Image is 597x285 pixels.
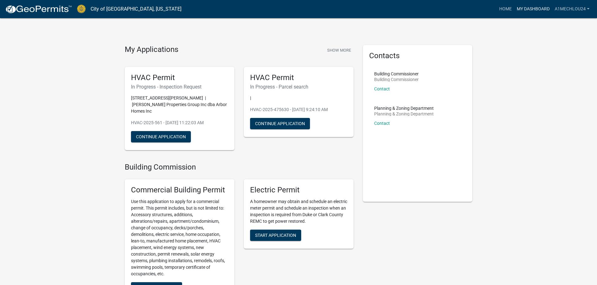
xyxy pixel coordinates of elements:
a: Contact [374,86,390,91]
h6: In Progress - Parcel search [250,84,347,90]
p: Building Commissioner [374,77,419,82]
p: HVAC-2025-561 - [DATE] 11:22:03 AM [131,120,228,126]
h5: Commercial Building Permit [131,186,228,195]
p: A homeowner may obtain and schedule an electric meter permit and schedule an inspection when an i... [250,198,347,225]
h4: Building Commission [125,163,353,172]
a: Home [497,3,514,15]
p: Planning & Zoning Department [374,112,434,116]
p: [STREET_ADDRESS][PERSON_NAME] | [PERSON_NAME] Properties Group Inc dba Arbor Homes Inc [131,95,228,115]
h4: My Applications [125,45,178,54]
button: Start Application [250,230,301,241]
a: Contact [374,121,390,126]
button: Continue Application [250,118,310,129]
a: My Dashboard [514,3,552,15]
p: Use this application to apply for a commercial permit. This permit includes, but is not limited t... [131,198,228,277]
span: Start Application [255,233,296,238]
p: HVAC-2025-475630 - [DATE] 9:24:10 AM [250,106,347,113]
h6: In Progress - Inspection Request [131,84,228,90]
p: | [250,95,347,101]
p: Planning & Zoning Department [374,106,434,110]
a: A1MechLou24 [552,3,592,15]
h5: Contacts [369,51,466,60]
img: City of Jeffersonville, Indiana [77,5,86,13]
h5: HVAC Permit [250,73,347,82]
button: Show More [325,45,353,55]
a: City of [GEOGRAPHIC_DATA], [US_STATE] [91,4,181,14]
h5: HVAC Permit [131,73,228,82]
button: Continue Application [131,131,191,142]
h5: Electric Permit [250,186,347,195]
p: Building Commissioner [374,72,419,76]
